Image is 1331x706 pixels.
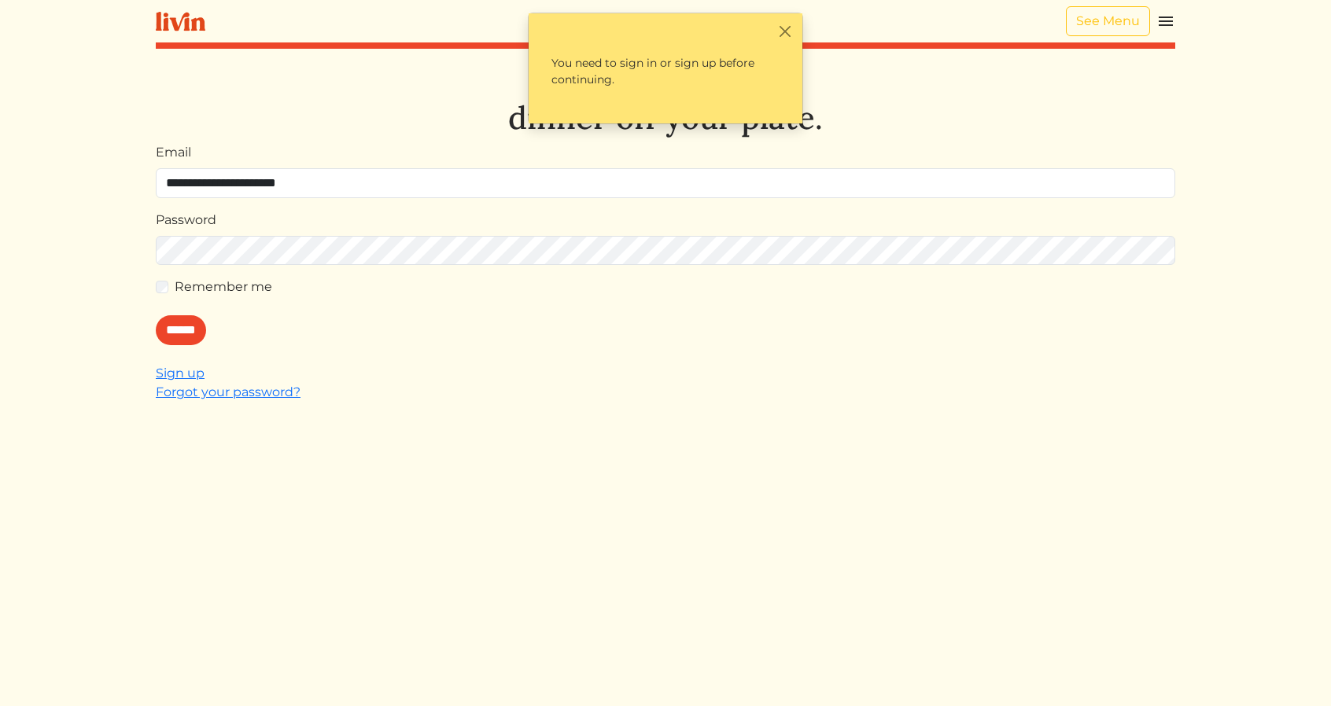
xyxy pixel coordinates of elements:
label: Email [156,143,191,162]
a: Forgot your password? [156,384,300,399]
img: livin-logo-a0d97d1a881af30f6274990eb6222085a2533c92bbd1e4f22c21b4f0d0e3210c.svg [156,12,205,31]
button: Close [776,23,793,39]
a: Sign up [156,366,205,381]
a: See Menu [1066,6,1150,36]
p: You need to sign in or sign up before continuing. [538,42,793,101]
h1: Let's take dinner off your plate. [156,61,1175,137]
label: Remember me [175,278,272,296]
label: Password [156,211,216,230]
img: menu_hamburger-cb6d353cf0ecd9f46ceae1c99ecbeb4a00e71ca567a856bd81f57e9d8c17bb26.svg [1156,12,1175,31]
